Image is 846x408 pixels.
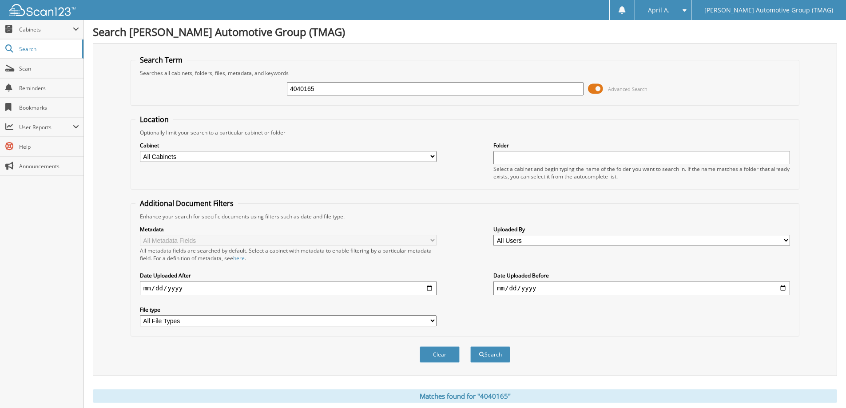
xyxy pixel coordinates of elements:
[140,247,437,262] div: All metadata fields are searched by default. Select a cabinet with metadata to enable filtering b...
[19,45,78,53] span: Search
[140,142,437,149] label: Cabinet
[135,69,794,77] div: Searches all cabinets, folders, files, metadata, and keywords
[493,142,790,149] label: Folder
[140,281,437,295] input: start
[493,281,790,295] input: end
[19,143,79,151] span: Help
[135,55,187,65] legend: Search Term
[9,4,75,16] img: scan123-logo-white.svg
[648,8,670,13] span: April A.
[140,272,437,279] label: Date Uploaded After
[608,86,647,92] span: Advanced Search
[420,346,460,363] button: Clear
[704,8,833,13] span: [PERSON_NAME] Automotive Group (TMAG)
[233,254,245,262] a: here
[93,24,837,39] h1: Search [PERSON_NAME] Automotive Group (TMAG)
[93,389,837,403] div: Matches found for "4040165"
[19,26,73,33] span: Cabinets
[470,346,510,363] button: Search
[19,65,79,72] span: Scan
[19,104,79,111] span: Bookmarks
[19,123,73,131] span: User Reports
[140,306,437,313] label: File type
[135,198,238,208] legend: Additional Document Filters
[140,226,437,233] label: Metadata
[19,84,79,92] span: Reminders
[493,226,790,233] label: Uploaded By
[135,115,173,124] legend: Location
[493,272,790,279] label: Date Uploaded Before
[19,162,79,170] span: Announcements
[135,213,794,220] div: Enhance your search for specific documents using filters such as date and file type.
[135,129,794,136] div: Optionally limit your search to a particular cabinet or folder
[493,165,790,180] div: Select a cabinet and begin typing the name of the folder you want to search in. If the name match...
